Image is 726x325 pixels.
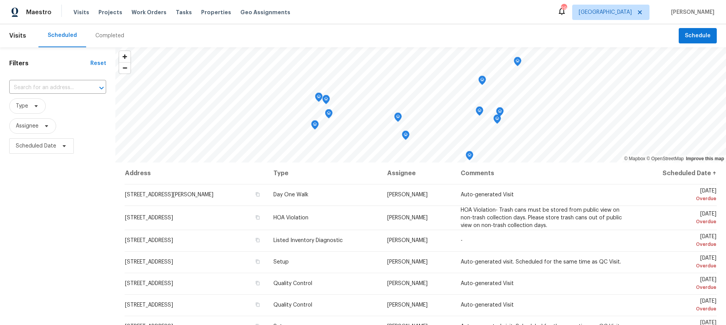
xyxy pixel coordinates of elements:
button: Copy Address [254,191,261,198]
th: Type [267,162,381,184]
span: - [461,238,463,243]
button: Copy Address [254,237,261,244]
span: Type [16,102,28,110]
span: [DATE] [638,298,716,313]
th: Address [125,162,267,184]
span: Visits [9,27,26,44]
span: Auto-generated Visit [461,302,514,308]
div: Map marker [322,95,330,107]
span: [STREET_ADDRESS][PERSON_NAME] [125,192,213,197]
span: [PERSON_NAME] [387,238,428,243]
span: Scheduled Date [16,142,56,150]
th: Assignee [381,162,455,184]
span: Quality Control [273,281,312,286]
span: Quality Control [273,302,312,308]
span: Auto-generated Visit [461,281,514,286]
div: Map marker [493,114,501,126]
span: [DATE] [638,277,716,291]
span: HOA Violation [273,215,308,221]
span: Geo Assignments [240,8,290,16]
div: Overdue [638,195,716,202]
div: 29 [561,5,566,12]
span: Zoom out [119,63,130,73]
div: Overdue [638,305,716,313]
span: [STREET_ADDRESS] [125,215,173,221]
button: Copy Address [254,214,261,221]
div: Reset [90,60,106,67]
div: Overdue [638,262,716,270]
span: Listed Inventory Diagnostic [273,238,343,243]
button: Zoom out [119,62,130,73]
div: Map marker [476,106,483,118]
div: Overdue [638,284,716,291]
h1: Filters [9,60,90,67]
div: Map marker [466,151,473,163]
span: Properties [201,8,231,16]
div: Map marker [514,57,521,69]
a: Improve this map [686,156,724,161]
div: Overdue [638,240,716,248]
button: Copy Address [254,301,261,308]
span: Auto-generated Visit [461,192,514,197]
span: [STREET_ADDRESS] [125,302,173,308]
button: Copy Address [254,258,261,265]
span: Setup [273,259,289,265]
span: [PERSON_NAME] [387,302,428,308]
span: Projects [98,8,122,16]
span: [STREET_ADDRESS] [125,238,173,243]
span: Visits [73,8,89,16]
span: Auto-generated visit. Scheduled for the same time as QC Visit. [461,259,621,265]
a: OpenStreetMap [646,156,684,161]
div: Map marker [402,131,410,143]
div: Map marker [478,76,486,88]
span: [PERSON_NAME] [668,8,714,16]
div: Map marker [311,120,319,132]
div: Map marker [496,107,504,119]
span: Assignee [16,122,38,130]
span: [PERSON_NAME] [387,259,428,265]
span: Schedule [685,31,711,41]
span: [DATE] [638,211,716,226]
span: Maestro [26,8,52,16]
div: Scheduled [48,32,77,39]
button: Open [96,83,107,93]
input: Search for an address... [9,82,85,94]
canvas: Map [115,47,726,162]
span: [PERSON_NAME] [387,215,428,221]
span: [PERSON_NAME] [387,281,428,286]
button: Schedule [679,28,717,44]
a: Mapbox [624,156,645,161]
span: [PERSON_NAME] [387,192,428,197]
span: [GEOGRAPHIC_DATA] [579,8,632,16]
div: Overdue [638,218,716,226]
th: Comments [455,162,632,184]
div: Map marker [394,113,402,124]
span: [STREET_ADDRESS] [125,259,173,265]
span: [DATE] [638,234,716,248]
div: Map marker [325,109,333,121]
div: Completed [95,32,124,40]
span: Work Orders [132,8,167,16]
span: HOA Violation- Trash cans must be stored from public view on non-trash collection days. Please st... [461,207,622,228]
button: Copy Address [254,280,261,287]
span: [DATE] [638,255,716,270]
div: Map marker [315,93,323,104]
span: Day One Walk [273,192,308,197]
span: [DATE] [638,188,716,202]
th: Scheduled Date ↑ [632,162,717,184]
span: [STREET_ADDRESS] [125,281,173,286]
span: Tasks [176,10,192,15]
button: Zoom in [119,51,130,62]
